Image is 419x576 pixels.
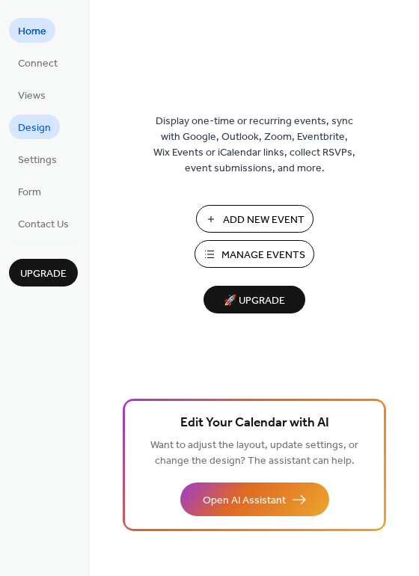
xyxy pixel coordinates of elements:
button: Manage Events [195,240,314,268]
a: Home [9,18,55,43]
span: Settings [18,153,57,168]
a: Views [9,82,55,107]
button: Open AI Assistant [180,482,329,516]
span: 🚀 Upgrade [212,291,296,311]
a: Design [9,114,60,139]
span: Open AI Assistant [203,493,286,509]
a: Connect [9,50,67,75]
span: Add New Event [223,212,305,228]
span: Upgrade [20,266,67,282]
a: Settings [9,147,66,171]
span: Want to adjust the layout, update settings, or change the design? The assistant can help. [150,435,358,471]
span: Manage Events [221,248,305,263]
span: Display one-time or recurring events, sync with Google, Outlook, Zoom, Eventbrite, Wix Events or ... [153,114,355,177]
button: Upgrade [9,259,78,287]
span: Views [18,88,46,104]
span: Connect [18,56,58,72]
span: Design [18,120,51,136]
button: 🚀 Upgrade [204,286,305,313]
span: Home [18,24,46,40]
a: Contact Us [9,211,78,236]
span: Edit Your Calendar with AI [180,413,329,434]
a: Form [9,179,50,203]
button: Add New Event [196,205,314,233]
span: Form [18,185,41,200]
span: Contact Us [18,217,69,233]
